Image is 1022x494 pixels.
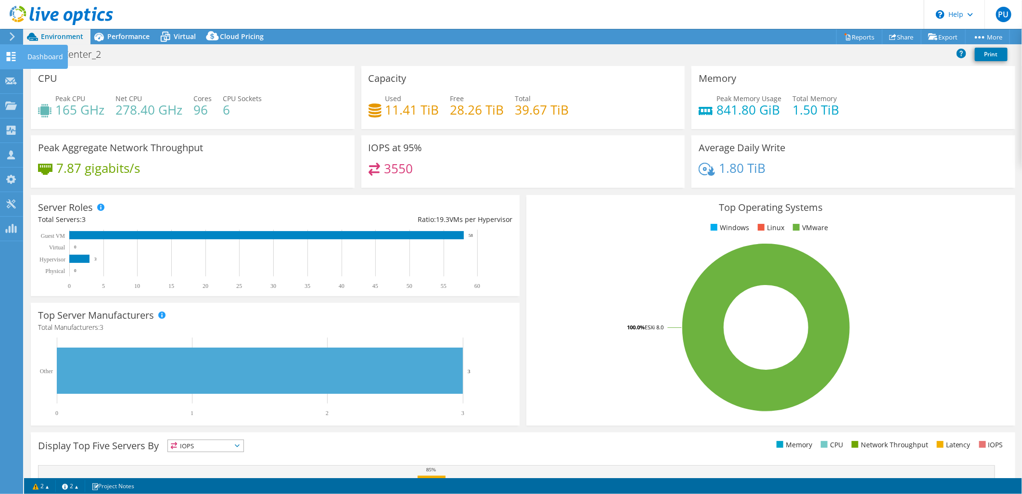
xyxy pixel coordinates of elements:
[369,73,407,84] h3: Capacity
[996,7,1011,22] span: PU
[369,143,422,153] h3: IOPS at 95%
[38,202,93,213] h3: Server Roles
[426,467,436,472] text: 85%
[716,104,781,115] h4: 841.80 GiB
[55,410,58,416] text: 0
[305,283,310,289] text: 35
[115,94,142,103] span: Net CPU
[515,104,569,115] h4: 39.67 TiB
[270,283,276,289] text: 30
[38,214,275,225] div: Total Servers:
[965,29,1010,44] a: More
[220,32,264,41] span: Cloud Pricing
[774,440,812,450] li: Memory
[168,440,243,452] span: IOPS
[627,324,645,331] tspan: 100.0%
[882,29,921,44] a: Share
[450,94,464,103] span: Free
[791,222,828,233] li: VMware
[436,215,449,224] span: 19.3
[921,29,966,44] a: Export
[40,368,53,375] text: Other
[107,32,150,41] span: Performance
[326,410,329,416] text: 2
[193,104,212,115] h4: 96
[223,94,262,103] span: CPU Sockets
[38,143,203,153] h3: Peak Aggregate Network Throughput
[23,45,68,69] div: Dashboard
[792,94,837,103] span: Total Memory
[372,283,378,289] text: 45
[275,214,512,225] div: Ratio: VMs per Hypervisor
[68,283,71,289] text: 0
[792,104,839,115] h4: 1.50 TiB
[41,32,83,41] span: Environment
[977,440,1003,450] li: IOPS
[975,48,1008,61] a: Print
[94,257,97,261] text: 3
[407,283,412,289] text: 50
[836,29,882,44] a: Reports
[115,104,182,115] h4: 278.40 GHz
[385,94,402,103] span: Used
[191,410,193,416] text: 1
[85,480,141,492] a: Project Notes
[26,480,56,492] a: 2
[534,202,1008,213] h3: Top Operating Systems
[936,10,945,19] svg: \n
[41,233,65,239] text: Guest VM
[56,163,140,173] h4: 7.87 gigabits/s
[236,283,242,289] text: 25
[168,283,174,289] text: 15
[55,480,85,492] a: 2
[849,440,928,450] li: Network Throughput
[699,143,785,153] h3: Average Daily Write
[384,163,413,174] h4: 3550
[134,283,140,289] text: 10
[38,73,57,84] h3: CPU
[223,104,262,115] h4: 6
[474,283,480,289] text: 60
[468,368,471,374] text: 3
[719,163,766,173] h4: 1.80 TiB
[55,94,85,103] span: Peak CPU
[39,256,65,263] text: Hypervisor
[203,283,208,289] text: 20
[515,94,531,103] span: Total
[38,322,512,333] h4: Total Manufacturers:
[645,324,664,331] tspan: ESXi 8.0
[38,310,154,321] h3: Top Server Manufacturers
[82,215,86,224] span: 3
[461,410,464,416] text: 3
[74,245,77,249] text: 0
[339,283,345,289] text: 40
[100,323,103,332] span: 3
[102,283,105,289] text: 5
[441,283,447,289] text: 55
[818,440,843,450] li: CPU
[699,73,736,84] h3: Memory
[49,244,65,251] text: Virtual
[55,104,104,115] h4: 165 GHz
[716,94,781,103] span: Peak Memory Usage
[193,94,212,103] span: Cores
[450,104,504,115] h4: 28.26 TiB
[385,104,439,115] h4: 11.41 TiB
[74,268,77,273] text: 0
[755,222,784,233] li: Linux
[469,233,473,238] text: 58
[174,32,196,41] span: Virtual
[31,49,116,60] h1: TRH_VCenter_2
[934,440,971,450] li: Latency
[45,268,65,274] text: Physical
[708,222,749,233] li: Windows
